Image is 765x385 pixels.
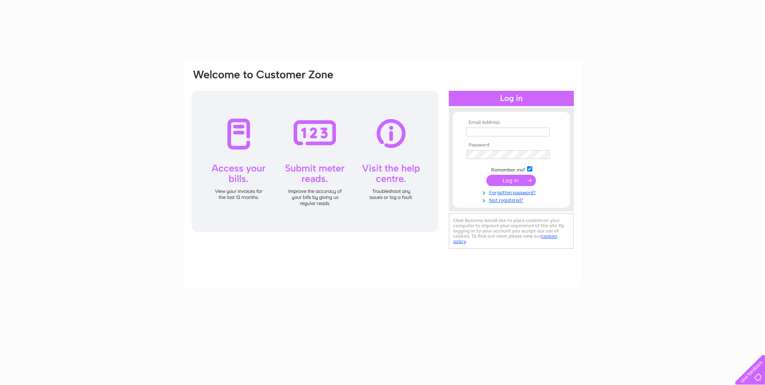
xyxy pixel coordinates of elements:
[453,233,557,244] a: cookies policy
[467,188,558,196] a: Forgotten password?
[449,213,574,249] div: Clear Business would like to place cookies on your computer to improve your experience of the sit...
[467,196,558,203] a: Not registered?
[465,120,558,126] th: Email Address:
[465,165,558,173] td: Remember me?
[486,175,536,186] input: Submit
[465,142,558,148] th: Password:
